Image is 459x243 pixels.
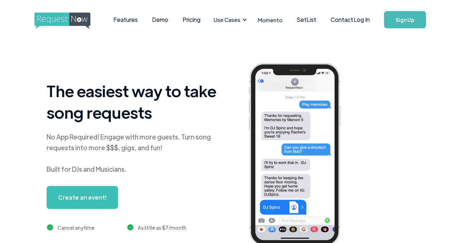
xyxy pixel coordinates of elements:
a: Sign Up [384,11,426,28]
a: Demo [145,9,175,31]
a: home [34,13,88,27]
div: No App Required! Engage with more guests. Turn song requests into more $$$, gigs, and fun! Built ... [47,132,219,175]
div: Cancel anytime [57,223,95,232]
img: venmo screenshot [341,218,418,240]
a: Momento [251,9,290,30]
img: green checkmark [47,224,53,230]
a: Log In [346,7,377,32]
div: Use Cases [209,9,249,31]
div: As little as $7/month [138,223,186,232]
a: Features [106,9,145,31]
img: requestnow logo [34,13,104,29]
a: Contact [323,9,360,31]
a: Create an event! [47,186,118,209]
img: green checkmark [127,224,133,230]
div: Use Cases [214,16,240,24]
a: Pricing [175,9,208,31]
h1: The easiest way to take song requests [47,80,219,123]
a: SetList [290,9,323,31]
